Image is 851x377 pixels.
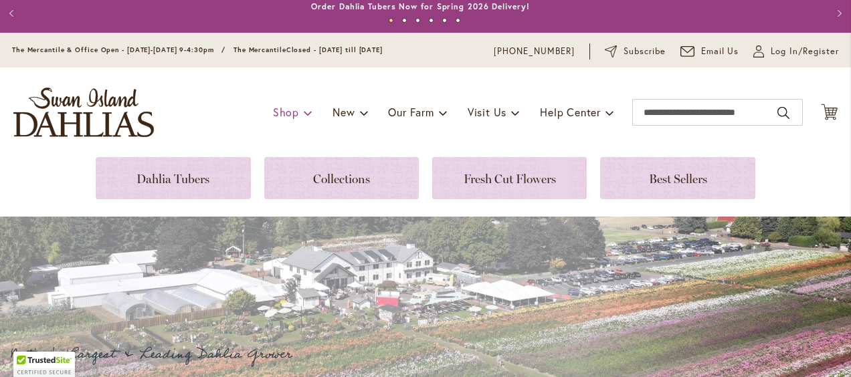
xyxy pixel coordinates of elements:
span: Help Center [540,105,601,119]
span: Shop [273,105,299,119]
span: Visit Us [468,105,506,119]
span: Email Us [701,45,739,58]
span: Our Farm [388,105,434,119]
button: 5 of 6 [442,18,447,23]
button: 6 of 6 [456,18,460,23]
a: Log In/Register [753,45,839,58]
span: Closed - [DATE] till [DATE] [286,45,383,54]
button: 4 of 6 [429,18,434,23]
a: Email Us [680,45,739,58]
button: 1 of 6 [389,18,393,23]
a: store logo [13,88,154,137]
a: Order Dahlia Tubers Now for Spring 2026 Delivery! [311,1,529,11]
span: New [333,105,355,119]
a: Subscribe [605,45,666,58]
span: Log In/Register [771,45,839,58]
a: [PHONE_NUMBER] [494,45,575,58]
span: The Mercantile & Office Open - [DATE]-[DATE] 9-4:30pm / The Mercantile [12,45,286,54]
span: Subscribe [624,45,666,58]
button: 3 of 6 [415,18,420,23]
button: 2 of 6 [402,18,407,23]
